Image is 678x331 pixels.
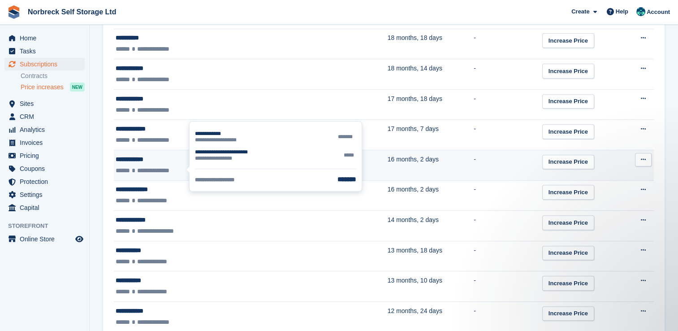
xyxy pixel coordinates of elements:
span: 13 months, 18 days [388,247,442,254]
span: Subscriptions [20,58,73,70]
a: menu [4,188,85,201]
span: Analytics [20,123,73,136]
a: menu [4,45,85,57]
span: Create [571,7,589,16]
a: menu [4,136,85,149]
a: Increase Price [542,276,594,291]
td: - [474,120,542,150]
a: menu [4,32,85,44]
span: CRM [20,110,73,123]
a: Increase Price [542,124,594,139]
span: Help [616,7,628,16]
a: menu [4,233,85,245]
a: menu [4,175,85,188]
span: Account [647,8,670,17]
img: Sally King [636,7,645,16]
div: NEW [70,83,85,91]
a: Increase Price [542,185,594,200]
span: 18 months, 18 days [388,34,442,41]
span: Home [20,32,73,44]
a: menu [4,123,85,136]
a: Price increases NEW [21,82,85,92]
span: Sites [20,97,73,110]
td: - [474,241,542,271]
a: Norbreck Self Storage Ltd [24,4,120,19]
a: menu [4,149,85,162]
a: Increase Price [542,246,594,261]
td: - [474,89,542,120]
a: menu [4,162,85,175]
a: Preview store [74,234,85,244]
span: 17 months, 18 days [388,95,442,102]
span: 16 months, 2 days [388,186,439,193]
span: 12 months, 24 days [388,307,442,314]
span: Pricing [20,149,73,162]
a: Increase Price [542,94,594,109]
img: stora-icon-8386f47178a22dfd0bd8f6a31ec36ba5ce8667c1dd55bd0f319d3a0aa187defe.svg [7,5,21,19]
span: Coupons [20,162,73,175]
td: - [474,180,542,211]
span: 14 months, 2 days [388,216,439,223]
a: Increase Price [542,155,594,170]
a: menu [4,201,85,214]
span: Price increases [21,83,64,91]
span: 16 months, 2 days [388,156,439,163]
span: Online Store [20,233,73,245]
a: Contracts [21,72,85,80]
a: menu [4,110,85,123]
span: 18 months, 14 days [388,65,442,72]
td: - [474,150,542,181]
td: - [474,271,542,302]
span: Settings [20,188,73,201]
td: - [474,29,542,59]
a: Increase Price [542,306,594,321]
span: Tasks [20,45,73,57]
span: Capital [20,201,73,214]
a: Increase Price [542,64,594,78]
a: Increase Price [542,33,594,48]
span: 13 months, 10 days [388,277,442,284]
td: - [474,211,542,241]
span: Protection [20,175,73,188]
span: Invoices [20,136,73,149]
span: Storefront [8,222,89,231]
a: menu [4,58,85,70]
span: 17 months, 7 days [388,125,439,132]
a: menu [4,97,85,110]
a: Increase Price [542,215,594,230]
td: - [474,59,542,90]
